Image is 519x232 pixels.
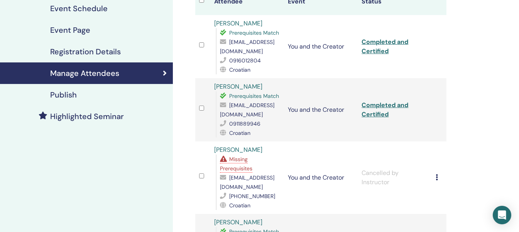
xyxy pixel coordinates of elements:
span: Croatian [229,202,250,209]
h4: Event Page [50,25,90,35]
span: [EMAIL_ADDRESS][DOMAIN_NAME] [220,174,274,190]
span: Prerequisites Match [229,29,279,36]
a: [PERSON_NAME] [214,146,262,154]
td: You and the Creator [284,78,358,141]
td: You and the Creator [284,141,358,214]
h4: Registration Details [50,47,121,56]
a: [PERSON_NAME] [214,82,262,91]
td: You and the Creator [284,15,358,78]
div: Open Intercom Messenger [493,206,511,224]
span: Croatian [229,129,250,136]
span: Croatian [229,66,250,73]
a: Completed and Certified [362,38,408,55]
span: Missing Prerequisites [220,156,252,172]
span: [PHONE_NUMBER] [229,193,275,200]
span: 0916012804 [229,57,261,64]
h4: Manage Attendees [50,69,119,78]
span: [EMAIL_ADDRESS][DOMAIN_NAME] [220,39,274,55]
span: Prerequisites Match [229,92,279,99]
h4: Event Schedule [50,4,108,13]
span: [EMAIL_ADDRESS][DOMAIN_NAME] [220,102,274,118]
a: Completed and Certified [362,101,408,118]
h4: Publish [50,90,77,99]
a: [PERSON_NAME] [214,218,262,226]
a: [PERSON_NAME] [214,19,262,27]
span: 0911889946 [229,120,260,127]
h4: Highlighted Seminar [50,112,124,121]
